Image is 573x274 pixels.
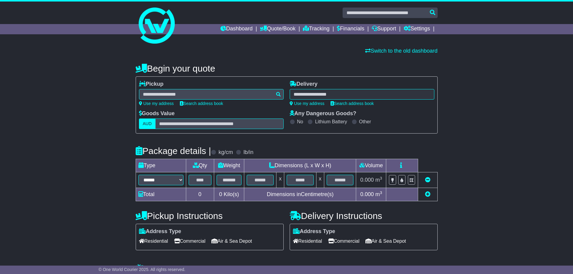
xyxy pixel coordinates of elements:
label: Address Type [293,228,335,235]
h4: Delivery Instructions [290,211,438,221]
span: Residential [293,236,322,246]
a: Use my address [290,101,325,106]
td: Kilo(s) [214,188,244,201]
label: Goods Value [139,110,175,117]
label: Other [359,119,371,125]
a: Support [372,24,396,34]
label: Address Type [139,228,181,235]
h4: Warranty & Insurance [136,264,438,274]
td: Total [136,188,186,201]
span: Air & Sea Depot [211,236,252,246]
a: Add new item [425,191,430,197]
typeahead: Please provide city [139,89,284,100]
a: Settings [404,24,430,34]
label: lb/in [243,149,253,156]
td: Dimensions (L x W x H) [244,159,356,172]
a: Remove this item [425,177,430,183]
span: 0.000 [360,191,374,197]
span: 0.000 [360,177,374,183]
a: Switch to the old dashboard [365,48,437,54]
td: Type [136,159,186,172]
td: x [316,172,324,188]
label: kg/cm [218,149,233,156]
span: m [375,177,382,183]
span: Residential [139,236,168,246]
span: Air & Sea Depot [365,236,406,246]
a: Financials [337,24,364,34]
sup: 3 [380,176,382,180]
a: Tracking [303,24,329,34]
td: Weight [214,159,244,172]
h4: Pickup Instructions [136,211,284,221]
h4: Begin your quote [136,63,438,73]
label: No [297,119,303,125]
a: Search address book [180,101,223,106]
span: © One World Courier 2025. All rights reserved. [99,267,186,272]
td: Qty [186,159,214,172]
td: x [276,172,284,188]
td: Volume [356,159,386,172]
span: m [375,191,382,197]
label: Pickup [139,81,164,88]
span: Commercial [174,236,205,246]
td: Dimensions in Centimetre(s) [244,188,356,201]
h4: Package details | [136,146,211,156]
a: Quote/Book [260,24,295,34]
a: Search address book [331,101,374,106]
sup: 3 [380,190,382,195]
span: Commercial [328,236,359,246]
a: Dashboard [220,24,253,34]
td: 0 [186,188,214,201]
label: Delivery [290,81,318,88]
label: AUD [139,119,156,129]
label: Any Dangerous Goods? [290,110,356,117]
a: Use my address [139,101,174,106]
span: 0 [219,191,222,197]
label: Lithium Battery [315,119,347,125]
